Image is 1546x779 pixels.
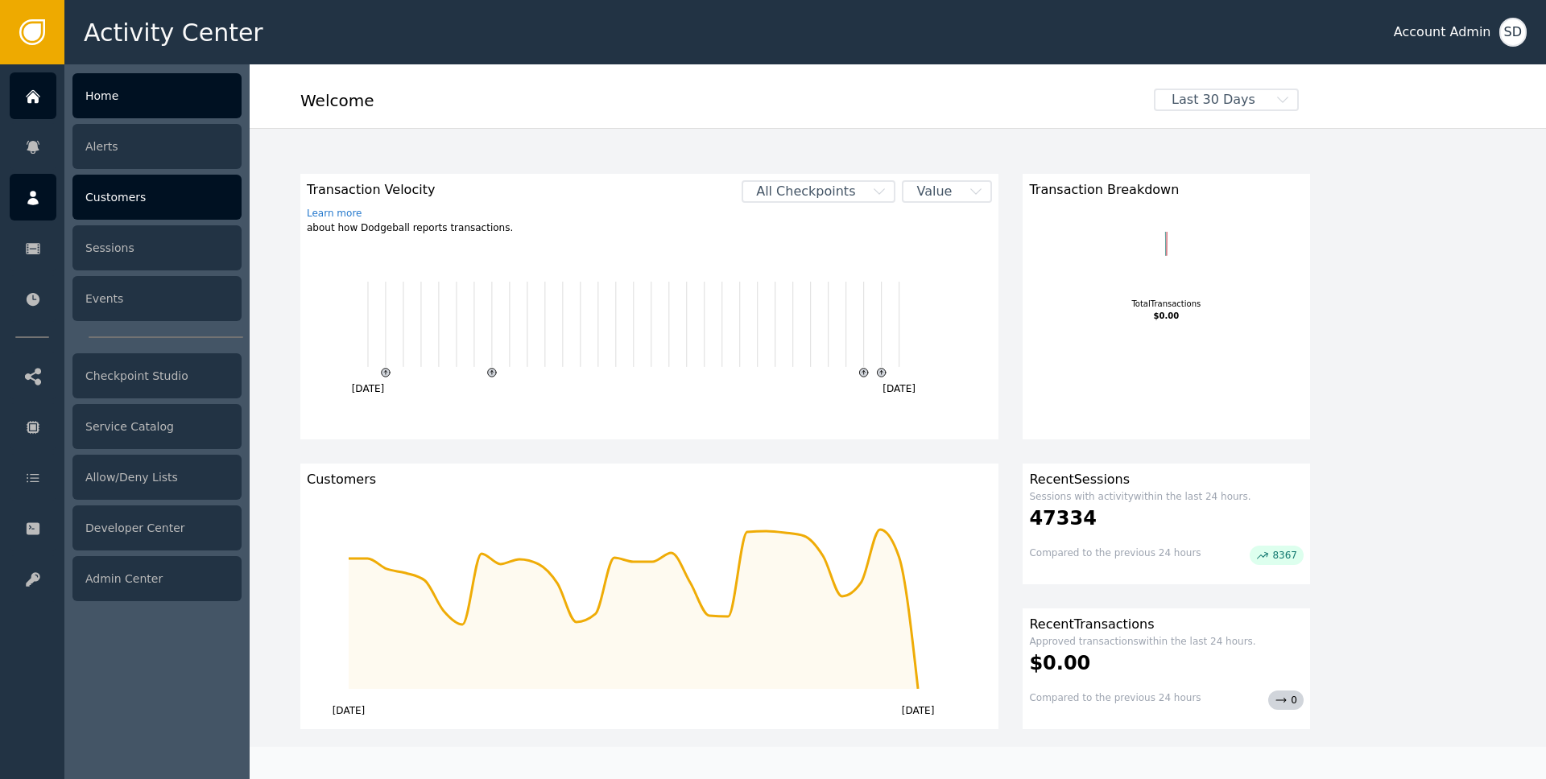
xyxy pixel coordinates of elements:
[902,180,992,203] button: Value
[10,225,242,271] a: Sessions
[10,72,242,119] a: Home
[10,275,242,322] a: Events
[1143,89,1310,111] button: Last 30 Days
[72,505,242,550] div: Developer Center
[1155,90,1271,109] span: Last 30 Days
[72,455,242,500] div: Allow/Deny Lists
[742,180,895,203] button: All Checkpoints
[883,383,916,394] text: [DATE]
[72,556,242,601] div: Admin Center
[1029,489,1304,504] div: Sessions with activity within the last 24 hours.
[10,454,242,501] a: Allow/Deny Lists
[300,89,1143,124] div: Welcome
[307,206,513,221] a: Learn more
[72,353,242,398] div: Checkpoint Studio
[902,705,935,716] text: [DATE]
[1029,470,1304,489] div: Recent Sessions
[72,124,242,169] div: Alerts
[1272,547,1297,563] span: 8367
[1131,299,1201,308] tspan: Total Transactions
[307,206,513,235] div: about how Dodgeball reports transactions.
[72,73,242,118] div: Home
[1394,23,1491,42] div: Account Admin
[903,182,965,201] span: Value
[72,276,242,321] div: Events
[1499,18,1527,47] button: SD
[1029,546,1201,565] div: Compared to the previous 24 hours
[307,180,513,200] span: Transaction Velocity
[307,470,992,489] div: Customers
[10,403,242,450] a: Service Catalog
[1029,649,1304,678] div: $0.00
[1291,692,1297,708] span: 0
[10,555,242,602] a: Admin Center
[1029,634,1304,649] div: Approved transactions within the last 24 hours.
[10,123,242,170] a: Alerts
[10,505,242,551] a: Developer Center
[1029,615,1304,634] div: Recent Transactions
[743,182,868,201] span: All Checkpoints
[1154,311,1180,320] tspan: $0.00
[10,352,242,399] a: Checkpoint Studio
[72,225,242,270] div: Sessions
[1029,690,1201,710] div: Compared to the previous 24 hours
[333,705,366,716] text: [DATE]
[84,14,263,51] span: Activity Center
[1029,504,1304,533] div: 47334
[72,404,242,449] div: Service Catalog
[1029,180,1179,200] span: Transaction Breakdown
[10,174,242,221] a: Customers
[72,175,242,220] div: Customers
